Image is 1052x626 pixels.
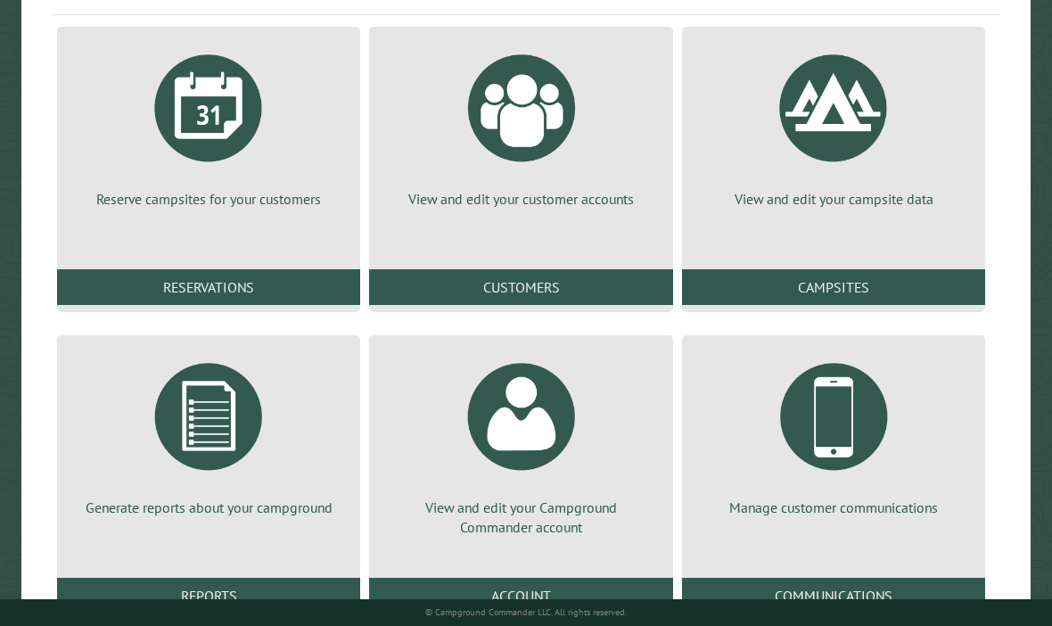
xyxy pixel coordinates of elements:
p: Generate reports about your campground [78,498,339,517]
small: © Campground Commander LLC. All rights reserved. [425,606,627,618]
a: View and edit your customer accounts [390,41,651,209]
a: Manage customer communications [703,350,964,517]
a: View and edit your Campground Commander account [390,350,651,538]
p: Reserve campsites for your customers [78,189,339,209]
a: Customers [369,269,672,305]
a: Communications [682,578,985,614]
p: View and edit your customer accounts [390,189,651,209]
a: Account [369,578,672,614]
a: Campsites [682,269,985,305]
p: Manage customer communications [703,498,964,517]
a: Reserve campsites for your customers [78,41,339,209]
p: View and edit your campsite data [703,189,964,209]
a: Generate reports about your campground [78,350,339,517]
a: Reservations [57,269,360,305]
a: Reports [57,578,360,614]
a: View and edit your campsite data [703,41,964,209]
p: View and edit your Campground Commander account [390,498,651,538]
